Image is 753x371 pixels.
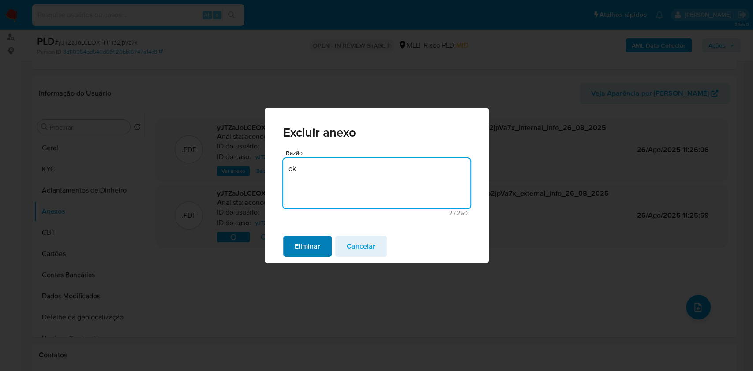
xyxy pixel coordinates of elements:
span: Máximo de 250 caracteres [286,210,468,216]
button: Eliminar [283,236,332,257]
span: Razão [286,150,473,156]
span: Excluir anexo [283,126,470,139]
textarea: Razão [283,158,470,208]
span: Cancelar [347,237,375,256]
span: Eliminar [295,237,320,256]
button: cancel.action [335,236,387,257]
div: Excluir anexo [265,108,489,263]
